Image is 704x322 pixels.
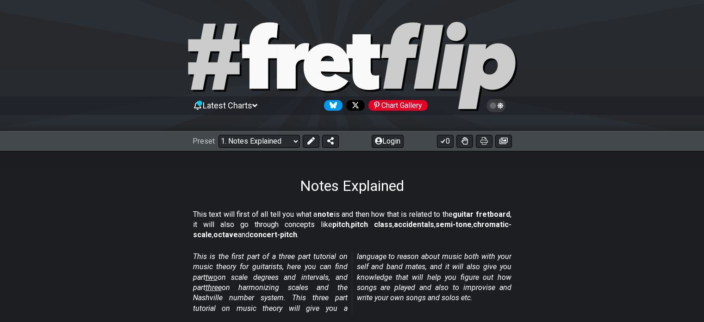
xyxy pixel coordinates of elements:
button: Print [476,135,492,148]
a: Follow #fretflip at X [343,100,365,111]
strong: accidentals [394,220,434,229]
strong: guitar fretboard [453,210,510,219]
button: Login [372,135,404,148]
p: This text will first of all tell you what a is and then how that is related to the , it will also... [193,209,511,240]
button: Edit Preset [303,135,319,148]
strong: octave [213,230,238,239]
button: Toggle Dexterity for all fretkits [456,135,473,148]
h1: Notes Explained [300,177,404,195]
select: Preset [218,135,300,148]
span: Latest Charts [203,101,252,110]
button: 0 [437,135,454,148]
span: Toggle light / dark theme [491,101,502,110]
span: Preset [193,137,215,145]
strong: note [318,210,334,219]
div: Chart Gallery [368,100,428,111]
a: Follow #fretflip at Bluesky [320,100,343,111]
strong: concert-pitch [249,230,297,239]
strong: pitch class [351,220,392,229]
em: This is the first part of a three part tutorial on music theory for guitarists, here you can find... [193,252,511,313]
strong: semi-tone [436,220,472,229]
span: three [206,283,222,292]
span: two [206,273,218,282]
strong: pitch [332,220,349,229]
button: Share Preset [322,135,339,148]
a: #fretflip at Pinterest [365,100,428,111]
button: Create image [495,135,512,148]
